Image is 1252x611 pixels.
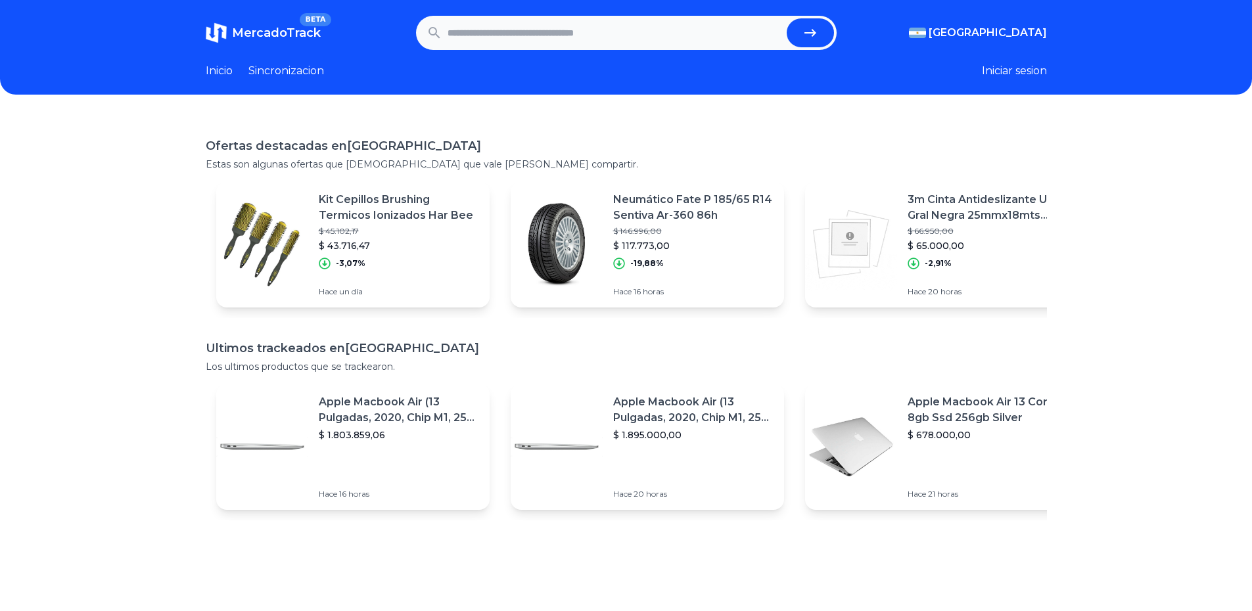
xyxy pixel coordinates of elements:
p: Apple Macbook Air (13 Pulgadas, 2020, Chip M1, 256 Gb De Ssd, 8 Gb De Ram) - Plata [613,394,774,426]
p: $ 678.000,00 [908,428,1068,441]
p: Hace 21 horas [908,489,1068,499]
p: Apple Macbook Air (13 Pulgadas, 2020, Chip M1, 256 Gb De Ssd, 8 Gb De Ram) - Plata [319,394,479,426]
img: Featured image [511,401,603,493]
a: Featured imageApple Macbook Air (13 Pulgadas, 2020, Chip M1, 256 Gb De Ssd, 8 Gb De Ram) - Plata$... [216,384,490,510]
p: $ 1.803.859,06 [319,428,479,441]
p: Hace 20 horas [613,489,774,499]
a: Featured imageApple Macbook Air 13 Core I5 8gb Ssd 256gb Silver$ 678.000,00Hace 21 horas [805,384,1078,510]
p: $ 45.102,17 [319,226,479,237]
p: $ 146.996,00 [613,226,774,237]
a: Sincronizacion [248,63,324,79]
img: Featured image [216,198,308,290]
img: MercadoTrack [206,22,227,43]
p: $ 65.000,00 [908,239,1068,252]
p: Kit Cepillos Brushing Termicos Ionizados Har Bee [319,192,479,223]
a: Featured imageApple Macbook Air (13 Pulgadas, 2020, Chip M1, 256 Gb De Ssd, 8 Gb De Ram) - Plata$... [511,384,784,510]
img: Featured image [216,401,308,493]
span: BETA [300,13,331,26]
span: MercadoTrack [232,26,321,40]
p: $ 117.773,00 [613,239,774,252]
img: Featured image [805,198,897,290]
p: -19,88% [630,258,664,269]
p: -3,07% [336,258,365,269]
a: Featured imageKit Cepillos Brushing Termicos Ionizados Har Bee$ 45.102,17$ 43.716,47-3,07%Hace un... [216,181,490,307]
button: [GEOGRAPHIC_DATA] [909,25,1047,41]
p: Los ultimos productos que se trackearon. [206,360,1047,373]
h1: Ultimos trackeados en [GEOGRAPHIC_DATA] [206,339,1047,357]
button: Iniciar sesion [982,63,1047,79]
p: -2,91% [925,258,952,269]
p: Estas son algunas ofertas que [DEMOGRAPHIC_DATA] que vale [PERSON_NAME] compartir. [206,158,1047,171]
p: Hace 20 horas [908,286,1068,297]
a: Featured image3m Cinta Antideslizante Uso Gral Negra 25mmx18mts Tolima$ 66.950,00$ 65.000,00-2,91... [805,181,1078,307]
img: Argentina [909,28,926,38]
p: Neumático Fate P 185/65 R14 Sentiva Ar-360 86h [613,192,774,223]
h1: Ofertas destacadas en [GEOGRAPHIC_DATA] [206,137,1047,155]
p: $ 66.950,00 [908,226,1068,237]
a: MercadoTrackBETA [206,22,321,43]
p: Hace 16 horas [319,489,479,499]
p: $ 43.716,47 [319,239,479,252]
a: Inicio [206,63,233,79]
a: Featured imageNeumático Fate P 185/65 R14 Sentiva Ar-360 86h$ 146.996,00$ 117.773,00-19,88%Hace 1... [511,181,784,307]
img: Featured image [511,198,603,290]
p: $ 1.895.000,00 [613,428,774,441]
p: 3m Cinta Antideslizante Uso Gral Negra 25mmx18mts Tolima [908,192,1068,223]
p: Hace un día [319,286,479,297]
img: Featured image [805,401,897,493]
p: Hace 16 horas [613,286,774,297]
span: [GEOGRAPHIC_DATA] [929,25,1047,41]
p: Apple Macbook Air 13 Core I5 8gb Ssd 256gb Silver [908,394,1068,426]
